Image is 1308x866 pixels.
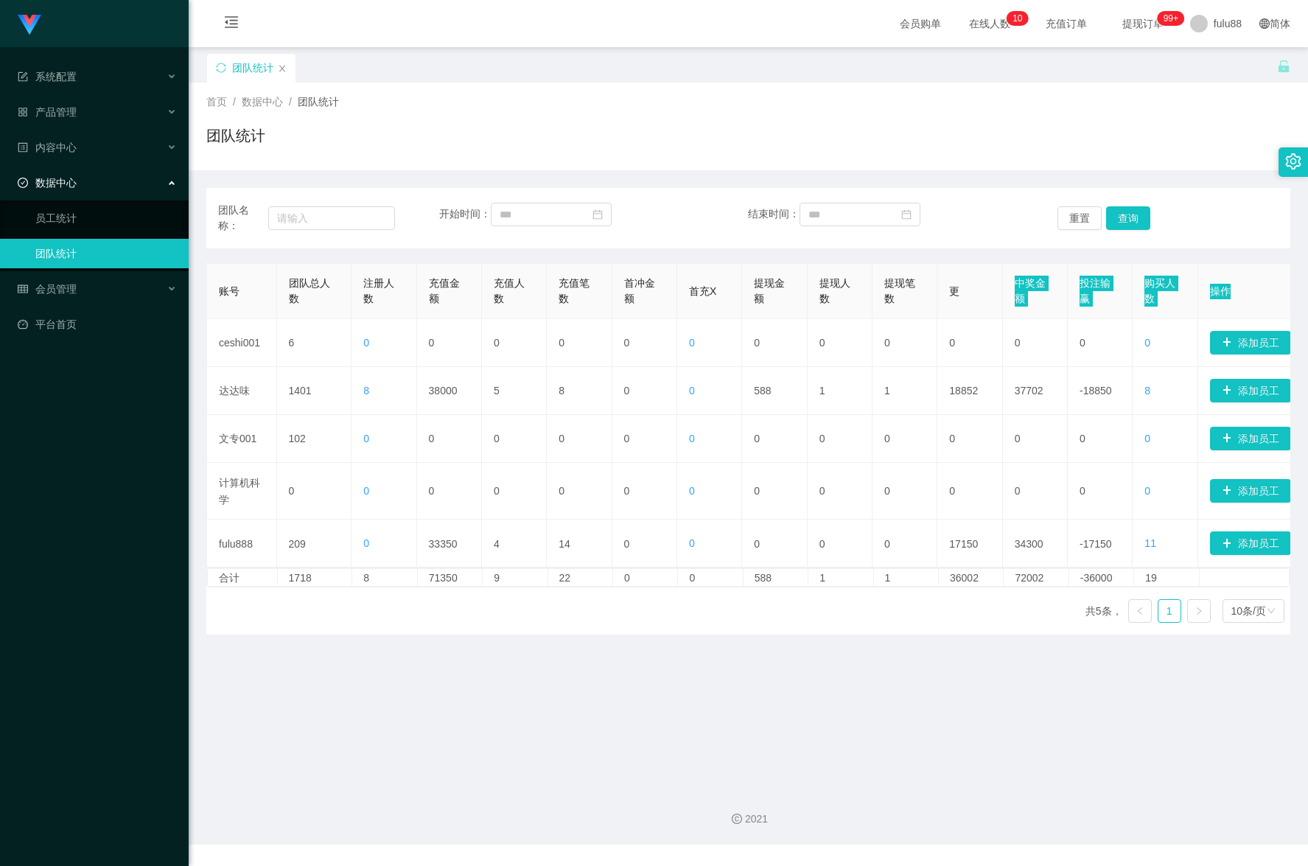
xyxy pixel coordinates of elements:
font: 2021 [745,813,768,825]
font: 6 [289,337,295,349]
font: 0 [363,485,369,497]
i: 图标：个人资料 [18,142,28,153]
font: 0 [1080,433,1085,444]
font: 10条/页 [1231,605,1266,617]
font: 0 [884,485,890,497]
font: 0 [689,337,695,349]
font: 0 [754,337,760,349]
font: 操作 [1210,285,1231,297]
font: 0 [429,485,435,497]
font: 1718 [289,572,312,584]
font: -18850 [1080,385,1112,397]
font: 0 [429,337,435,349]
font: 36002 [950,572,979,584]
i: 图标: 全球 [1259,18,1270,29]
font: 0 [819,485,825,497]
font: 共5条， [1085,606,1122,618]
font: 文专001 [219,433,256,444]
a: 团队统计 [35,239,177,268]
font: 提现人数 [819,277,850,304]
font: 简体 [1270,18,1290,29]
a: 员工统计 [35,203,177,233]
font: 1 [1167,605,1172,617]
font: 0 [624,537,630,549]
div: 10条/页 [1231,600,1266,622]
li: 上一页 [1128,599,1152,623]
font: 0 [819,537,825,549]
font: 0 [624,433,630,444]
font: 0 [289,485,295,497]
font: 0 [624,485,630,497]
font: 注册人数 [363,277,394,304]
font: 0 [1080,485,1085,497]
font: 588 [755,572,772,584]
font: 充值金额 [429,277,460,304]
button: 重置 [1057,206,1102,230]
font: 9 [494,572,500,584]
font: 0 [1018,13,1023,24]
font: 8 [363,385,369,397]
font: 在线人数 [969,18,1010,29]
li: 1 [1158,599,1181,623]
font: 1401 [289,385,312,397]
button: 图标: 加号添加员工 [1210,479,1291,503]
font: 19 [1145,572,1157,584]
button: 图标: 加号添加员工 [1210,427,1291,450]
font: 0 [624,337,630,349]
font: 提现订单 [1122,18,1164,29]
i: 图标： 右 [1195,607,1203,615]
font: 0 [1080,337,1085,349]
font: 0 [1015,485,1021,497]
font: 开始时间： [439,208,491,220]
font: / [233,96,236,108]
font: fulu88 [1214,18,1242,29]
font: 0 [949,433,955,444]
font: 0 [494,485,500,497]
font: 4 [494,537,500,549]
i: 图标: 检查-圆圈-o [18,178,28,188]
font: 209 [289,537,306,549]
font: 99+ [1164,13,1178,24]
font: 72002 [1015,572,1043,584]
i: 图标： 表格 [18,71,28,82]
font: 充值订单 [1046,18,1087,29]
img: logo.9652507e.png [18,15,41,35]
font: 结束时间： [748,208,800,220]
font: 系统配置 [35,71,77,83]
font: 8 [363,572,369,584]
font: 0 [363,537,369,549]
font: 提现笔数 [884,277,915,304]
font: 102 [289,433,306,444]
i: 图标： 解锁 [1277,60,1290,73]
font: 0 [754,537,760,549]
font: 588 [754,385,771,397]
font: / [289,96,292,108]
li: 下一页 [1187,599,1211,623]
font: 1 [884,385,890,397]
font: 内容中心 [35,142,77,153]
i: 图标： 下 [1267,607,1276,617]
font: 22 [559,572,571,584]
p: 1 [1013,11,1018,26]
font: 1 [885,572,891,584]
font: 0 [754,485,760,497]
button: 图标: 加号添加员工 [1210,531,1291,555]
font: 达达味 [219,385,250,397]
font: 提现金额 [754,277,785,304]
font: 数据中心 [35,177,77,189]
font: 0 [949,485,955,497]
font: 产品管理 [35,106,77,118]
font: -17150 [1080,537,1112,549]
font: 11 [1144,537,1156,549]
font: 33350 [429,537,458,549]
font: fulu888 [219,537,253,549]
i: 图标：版权 [732,814,742,824]
sup: 221 [1158,11,1184,26]
font: 0 [689,433,695,444]
font: 数据中心 [242,96,283,108]
font: 会员购单 [900,18,941,29]
font: 团队统计 [232,62,273,74]
i: 图标： 表格 [18,284,28,294]
font: 1 [819,572,825,584]
font: 首冲金额 [624,277,655,304]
